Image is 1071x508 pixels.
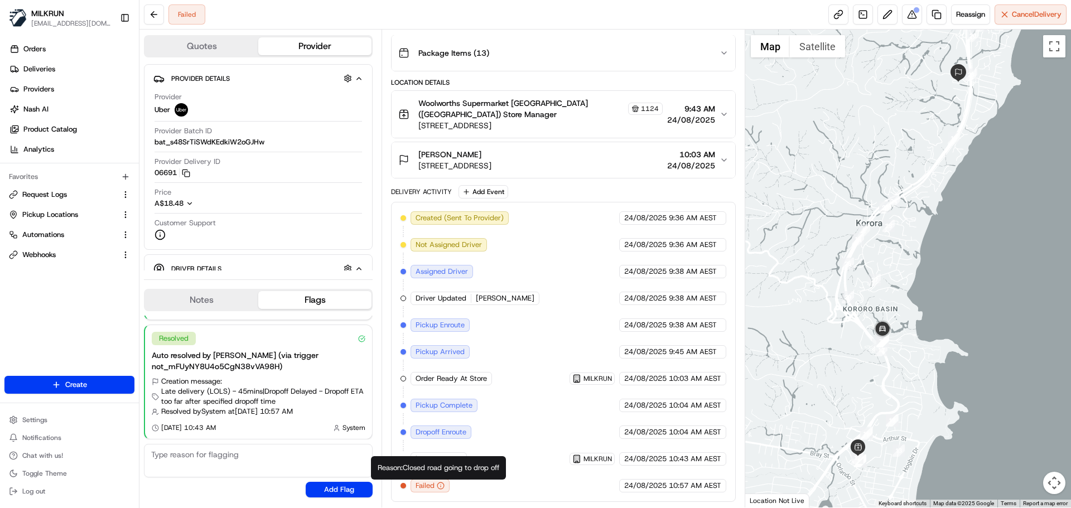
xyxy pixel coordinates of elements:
a: Providers [4,80,139,98]
span: Pickup Enroute [416,320,465,330]
span: 9:38 AM AEST [669,267,717,277]
button: 06691 [155,168,190,178]
span: 24/08/2025 [624,267,667,277]
button: [PERSON_NAME][STREET_ADDRESS]10:03 AM24/08/2025 [392,142,735,178]
img: 1736555255976-a54dd68f-1ca7-489b-9aae-adbdc363a1c4 [11,107,31,127]
span: 9:43 AM [667,103,715,114]
span: Pickup Locations [22,210,78,220]
div: 14 [886,414,899,427]
span: Order Ready At Store [416,374,487,384]
button: Provider [258,37,372,55]
span: 24/08/2025 [667,114,715,125]
a: Powered byPylon [79,276,135,285]
button: Log out [4,483,134,499]
span: [PERSON_NAME] [476,293,534,303]
div: Reason: Closed road going to drop off [371,456,506,480]
img: MILKRUN [9,9,27,27]
span: Reassign [956,9,985,20]
div: 28 [879,201,891,214]
span: Nash AI [23,104,49,114]
input: Clear [29,72,184,84]
div: Resolved [152,332,196,345]
span: A$18.48 [155,199,184,208]
div: 18 [852,233,864,245]
img: Nash [11,11,33,33]
a: Request Logs [9,190,117,200]
span: 24/08/2025 [624,240,667,250]
button: MILKRUN [31,8,64,19]
span: [DATE] [99,173,122,182]
button: Start new chat [190,110,203,123]
div: 💻 [94,250,103,259]
img: uber-new-logo.jpeg [175,103,188,117]
span: [PERSON_NAME] [418,149,481,160]
a: Automations [9,230,117,240]
span: • [93,173,97,182]
span: [DATE] 10:43 AM [161,423,216,432]
span: Assigned Driver [416,267,468,277]
img: Asif Zaman Khan [11,162,29,180]
div: 23 [965,69,977,81]
span: 24/08/2025 [624,347,667,357]
div: 26 [842,258,854,270]
div: 5 [853,454,866,467]
span: Providers [23,84,54,94]
div: 13 [893,444,905,457]
span: 10:04 AM AEST [669,427,721,437]
span: Late delivery (LOLS) - 45mins | Dropoff Delayed - Dropoff ETA too far after specified dropoff time [161,386,365,407]
span: 24/08/2025 [667,160,715,171]
div: 24 [887,195,900,207]
div: 16 [860,428,872,440]
p: Welcome 👋 [11,45,203,62]
button: Toggle fullscreen view [1043,35,1065,57]
span: 10:04 AM AEST [669,400,721,410]
span: Product Catalog [23,124,77,134]
span: Pylon [111,277,135,285]
span: Customer Support [155,218,216,228]
a: Nash AI [4,100,139,118]
span: Creation message: [161,376,222,386]
div: 33 [876,335,889,347]
img: 1736555255976-a54dd68f-1ca7-489b-9aae-adbdc363a1c4 [22,173,31,182]
span: 10:03 AM [667,149,715,160]
span: Request Logs [22,190,67,200]
button: Woolworths Supermarket [GEOGRAPHIC_DATA] ([GEOGRAPHIC_DATA]) Store Manager1124[STREET_ADDRESS]9:4... [392,91,735,138]
button: MILKRUNMILKRUN[EMAIL_ADDRESS][DOMAIN_NAME] [4,4,115,31]
span: Provider [155,92,182,102]
span: [STREET_ADDRESS] [418,120,662,131]
a: 💻API Documentation [90,245,184,265]
span: 1124 [641,104,659,113]
span: Chat with us! [22,451,63,460]
a: Open this area in Google Maps (opens a new window) [748,493,785,507]
button: Pickup Locations [4,206,134,224]
span: Automations [22,230,64,240]
span: 10:03 AM AEST [669,374,721,384]
span: Woolworths Supermarket [GEOGRAPHIC_DATA] ([GEOGRAPHIC_DATA]) Store Manager [418,98,625,120]
span: [PERSON_NAME] [35,173,90,182]
div: 19 [948,132,960,144]
button: Request Logs [4,186,134,204]
span: Failed [416,481,435,491]
span: 24/08/2025 [624,454,667,464]
button: Flags [258,291,372,309]
span: Map data ©2025 Google [933,500,994,506]
span: [STREET_ADDRESS] [418,160,491,171]
span: at [DATE] 10:57 AM [228,407,293,417]
span: Webhooks [22,250,56,260]
button: Add Flag [306,482,373,497]
button: Keyboard shortcuts [879,500,927,507]
span: API Documentation [105,249,179,260]
span: Resolved by System [161,407,226,417]
span: Pickup Arrived [416,347,465,357]
div: 20 [967,30,979,42]
div: 15 [886,414,898,427]
a: 📗Knowledge Base [7,245,90,265]
span: 24/08/2025 [624,213,667,223]
div: 2 [858,224,870,236]
span: Create [65,380,87,390]
div: 11 [854,455,866,467]
button: MILKRUN [572,454,612,463]
div: 📗 [11,250,20,259]
button: [EMAIL_ADDRESS][DOMAIN_NAME] [31,19,111,28]
div: 3 [872,338,884,351]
